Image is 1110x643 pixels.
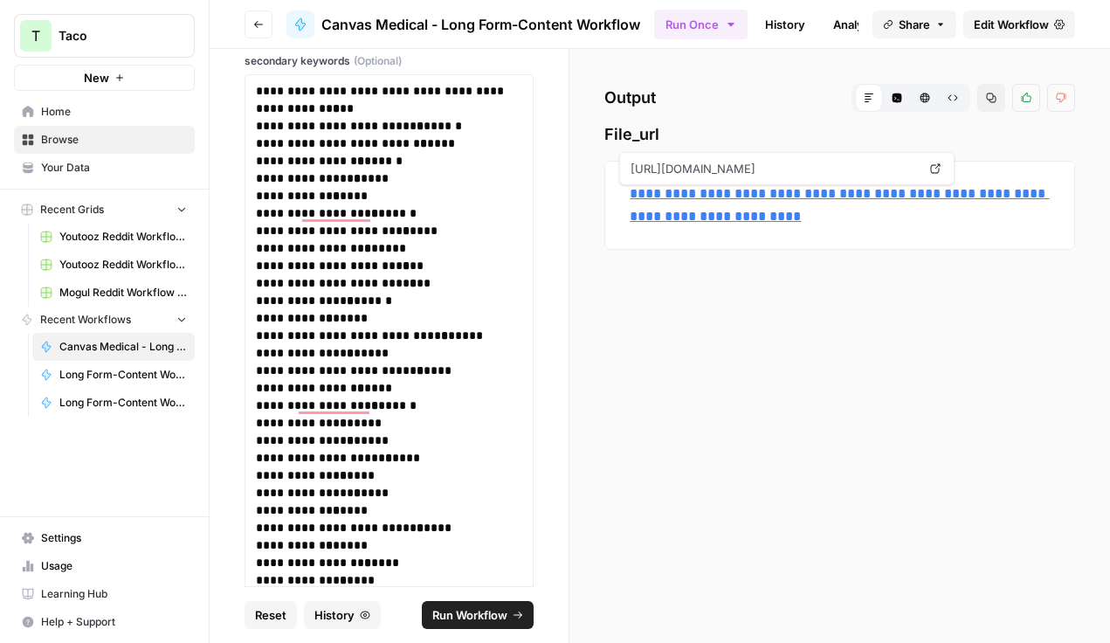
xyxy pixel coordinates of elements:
[32,333,195,361] a: Canvas Medical - Long Form-Content Workflow
[755,10,816,38] a: History
[32,279,195,307] a: Mogul Reddit Workflow Grid (1)
[41,614,187,630] span: Help + Support
[32,389,195,417] a: Long Form-Content Workflow - All Clients (New)
[41,530,187,546] span: Settings
[974,16,1049,33] span: Edit Workflow
[627,153,920,184] span: [URL][DOMAIN_NAME]
[321,14,640,35] span: Canvas Medical - Long Form-Content Workflow
[41,104,187,120] span: Home
[899,16,930,33] span: Share
[59,285,187,301] span: Mogul Reddit Workflow Grid (1)
[354,53,402,69] span: (Optional)
[59,257,187,273] span: Youtooz Reddit Workflow Grid
[32,251,195,279] a: Youtooz Reddit Workflow Grid
[432,606,507,624] span: Run Workflow
[41,586,187,602] span: Learning Hub
[59,339,187,355] span: Canvas Medical - Long Form-Content Workflow
[872,10,956,38] button: Share
[14,307,195,333] button: Recent Workflows
[40,312,131,328] span: Recent Workflows
[654,10,748,39] button: Run Once
[14,608,195,636] button: Help + Support
[604,122,1075,147] span: File_url
[14,65,195,91] button: New
[422,601,534,629] button: Run Workflow
[963,10,1075,38] a: Edit Workflow
[14,154,195,182] a: Your Data
[14,524,195,552] a: Settings
[41,132,187,148] span: Browse
[41,160,187,176] span: Your Data
[59,395,187,411] span: Long Form-Content Workflow - All Clients (New)
[245,601,297,629] button: Reset
[41,558,187,574] span: Usage
[59,367,187,383] span: Long Form-Content Workflow - AI Clients (New)
[314,606,355,624] span: History
[14,552,195,580] a: Usage
[255,606,286,624] span: Reset
[286,10,640,38] a: Canvas Medical - Long Form-Content Workflow
[32,361,195,389] a: Long Form-Content Workflow - AI Clients (New)
[40,202,104,218] span: Recent Grids
[14,126,195,154] a: Browse
[823,10,894,38] a: Analytics
[14,197,195,223] button: Recent Grids
[59,27,164,45] span: Taco
[14,14,195,58] button: Workspace: Taco
[59,229,187,245] span: Youtooz Reddit Workflow Grid (1)
[604,84,1075,112] h2: Output
[32,223,195,251] a: Youtooz Reddit Workflow Grid (1)
[84,69,109,86] span: New
[14,580,195,608] a: Learning Hub
[31,25,40,46] span: T
[14,98,195,126] a: Home
[245,53,534,69] label: secondary keywords
[304,601,381,629] button: History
